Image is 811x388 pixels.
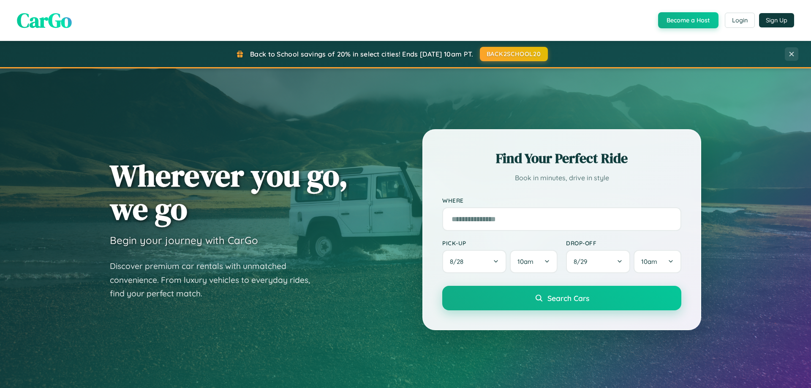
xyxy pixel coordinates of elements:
button: BACK2SCHOOL20 [480,47,548,61]
button: 8/28 [442,250,506,273]
h1: Wherever you go, we go [110,159,348,225]
span: 8 / 28 [450,258,468,266]
h3: Begin your journey with CarGo [110,234,258,247]
span: 10am [641,258,657,266]
label: Drop-off [566,239,681,247]
button: Sign Up [759,13,794,27]
label: Pick-up [442,239,558,247]
button: Become a Host [658,12,718,28]
button: Login [725,13,755,28]
button: 8/29 [566,250,630,273]
span: CarGo [17,6,72,34]
span: 8 / 29 [574,258,591,266]
p: Book in minutes, drive in style [442,172,681,184]
button: Search Cars [442,286,681,310]
p: Discover premium car rentals with unmatched convenience. From luxury vehicles to everyday rides, ... [110,259,321,301]
span: Search Cars [547,293,589,303]
button: 10am [634,250,681,273]
button: 10am [510,250,558,273]
span: Back to School savings of 20% in select cities! Ends [DATE] 10am PT. [250,50,473,58]
h2: Find Your Perfect Ride [442,149,681,168]
span: 10am [517,258,533,266]
label: Where [442,197,681,204]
